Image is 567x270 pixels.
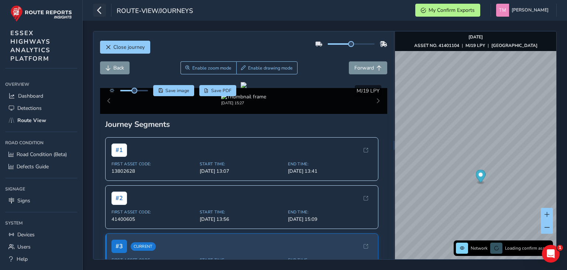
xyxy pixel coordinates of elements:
span: End Time: [288,257,372,263]
div: Journey Segments [105,119,382,129]
span: MJ19 LPY [357,87,379,94]
a: Help [5,253,77,265]
span: Back [113,64,124,71]
span: Defects Guide [17,163,49,170]
div: System [5,217,77,229]
a: Devices [5,229,77,241]
a: Dashboard [5,90,77,102]
span: Forward [354,64,374,71]
span: 1 [557,245,563,251]
a: Users [5,241,77,253]
span: Signs [17,197,30,204]
span: [DATE] 13:56 [200,216,283,223]
span: Start Time: [200,257,283,263]
strong: ASSET NO. 41401104 [414,43,459,48]
a: Detections [5,102,77,114]
button: Zoom [181,61,236,74]
button: [PERSON_NAME] [496,4,551,17]
span: Detections [17,105,42,112]
a: Road Condition (Beta) [5,148,77,161]
a: Route View [5,114,77,126]
span: Network [471,245,488,251]
span: # 2 [111,192,127,205]
span: 41400605 [111,216,195,223]
span: ESSEX HIGHWAYS ANALYTICS PLATFORM [10,29,51,63]
span: End Time: [288,209,372,215]
span: # 1 [111,144,127,157]
span: [DATE] 15:09 [288,216,372,223]
img: diamond-layout [496,4,509,17]
button: Forward [349,61,387,74]
span: Dashboard [18,92,43,99]
span: My Confirm Exports [429,7,475,14]
span: End Time: [288,161,372,167]
span: Devices [17,231,35,238]
div: Road Condition [5,137,77,148]
span: First Asset Code: [111,257,195,263]
div: Overview [5,79,77,90]
a: Signs [5,195,77,207]
span: Users [17,243,31,250]
iframe: Intercom live chat [542,245,560,263]
span: Current [131,242,156,251]
div: Signage [5,183,77,195]
strong: MJ19 LPY [465,43,485,48]
span: [DATE] 13:07 [200,168,283,175]
div: [DATE] 15:27 [221,100,266,106]
span: Road Condition (Beta) [17,151,67,158]
span: Route View [17,117,46,124]
span: Start Time: [200,209,283,215]
strong: [DATE] [468,34,483,40]
img: Thumbnail frame [221,93,266,100]
button: Draw [236,61,298,74]
button: Save [153,85,194,96]
button: PDF [199,85,237,96]
span: # 3 [111,240,127,253]
button: Close journey [100,41,150,54]
span: First Asset Code: [111,209,195,215]
span: Enable zoom mode [192,65,231,71]
div: Map marker [476,170,486,185]
span: route-view/journeys [117,6,193,17]
strong: [GEOGRAPHIC_DATA] [491,43,537,48]
span: Loading confirm assets [505,245,551,251]
span: 13802628 [111,168,195,175]
span: First Asset Code: [111,161,195,167]
div: | | [414,43,537,48]
a: Defects Guide [5,161,77,173]
span: Save PDF [211,88,231,94]
img: rr logo [10,5,72,22]
span: Enable drawing mode [248,65,293,71]
span: Help [17,256,28,263]
span: Close journey [113,44,145,51]
button: My Confirm Exports [415,4,480,17]
span: Start Time: [200,161,283,167]
span: [DATE] 13:41 [288,168,372,175]
span: Save image [165,88,189,94]
span: [PERSON_NAME] [512,4,549,17]
button: Back [100,61,130,74]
